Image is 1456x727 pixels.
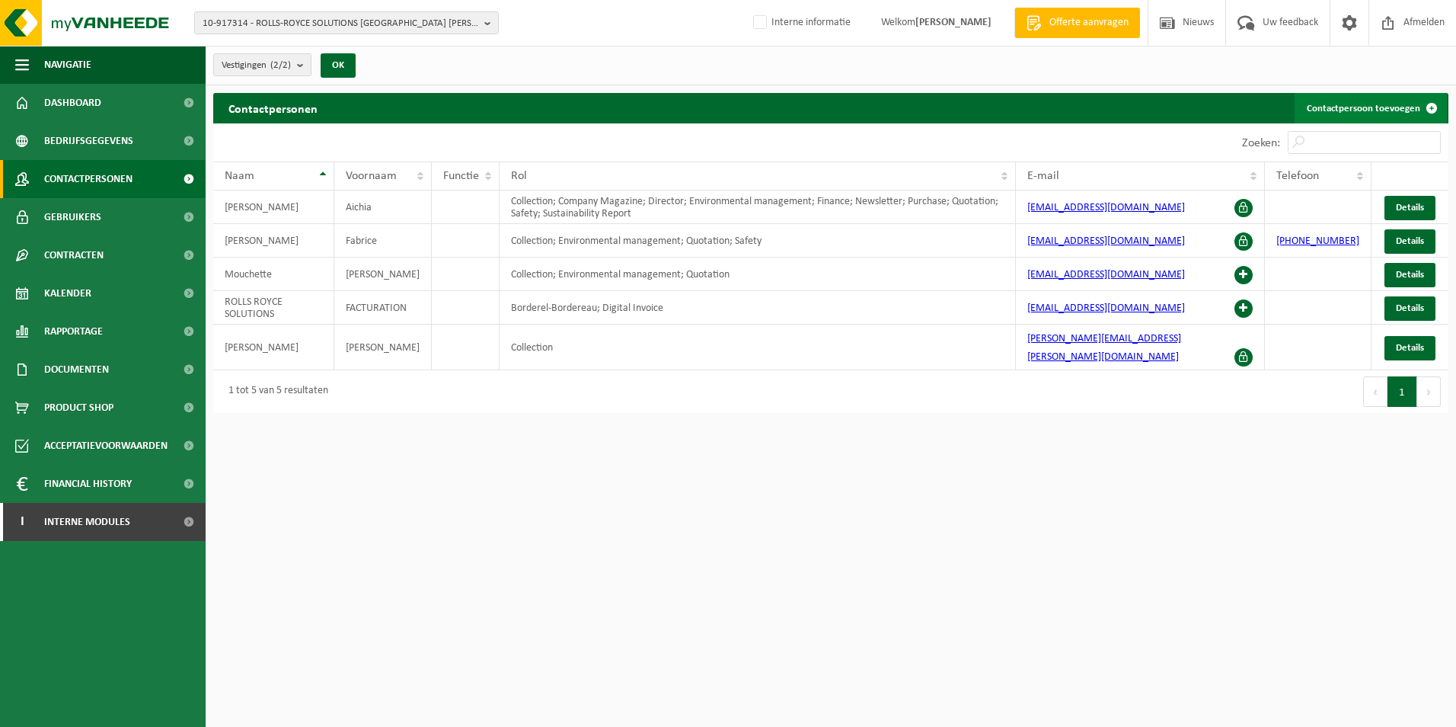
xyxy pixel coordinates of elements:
span: Details [1396,303,1424,313]
td: Collection; Environmental management; Quotation; Safety [500,224,1016,258]
td: Borderel-Bordereau; Digital Invoice [500,291,1016,325]
span: Contracten [44,236,104,274]
span: Dashboard [44,84,101,122]
td: [PERSON_NAME] [213,191,334,224]
span: Bedrijfsgegevens [44,122,133,160]
span: Functie [443,170,479,182]
a: Offerte aanvragen [1014,8,1140,38]
td: ROLLS ROYCE SOLUTIONS [213,291,334,325]
a: Details [1384,296,1435,321]
label: Interne informatie [750,11,851,34]
button: Vestigingen(2/2) [213,53,311,76]
td: Collection; Company Magazine; Director; Environmental management; Finance; Newsletter; Purchase; ... [500,191,1016,224]
span: Details [1396,236,1424,246]
span: Naam [225,170,254,182]
span: Product Shop [44,389,113,427]
td: [PERSON_NAME] [334,325,432,370]
a: Details [1384,263,1435,287]
span: Gebruikers [44,198,101,236]
a: Details [1384,229,1435,254]
span: Details [1396,203,1424,213]
td: Aichia [334,191,432,224]
span: Details [1396,270,1424,280]
span: 10-917314 - ROLLS-ROYCE SOLUTIONS [GEOGRAPHIC_DATA] [PERSON_NAME]-HOLLOGNE [203,12,478,35]
div: 1 tot 5 van 5 resultaten [221,378,328,405]
span: Rol [511,170,527,182]
button: Previous [1363,376,1387,407]
h2: Contactpersonen [213,93,333,123]
a: [EMAIL_ADDRESS][DOMAIN_NAME] [1027,202,1185,213]
a: Contactpersoon toevoegen [1295,93,1447,123]
span: Acceptatievoorwaarden [44,427,168,465]
span: Offerte aanvragen [1046,15,1132,30]
span: Financial History [44,465,132,503]
span: Contactpersonen [44,160,133,198]
span: I [15,503,29,541]
td: Fabrice [334,224,432,258]
a: [PHONE_NUMBER] [1276,235,1359,247]
a: Details [1384,196,1435,220]
td: [PERSON_NAME] [213,224,334,258]
button: 10-917314 - ROLLS-ROYCE SOLUTIONS [GEOGRAPHIC_DATA] [PERSON_NAME]-HOLLOGNE [194,11,499,34]
td: FACTURATION [334,291,432,325]
span: Navigatie [44,46,91,84]
span: Interne modules [44,503,130,541]
span: Telefoon [1276,170,1319,182]
count: (2/2) [270,60,291,70]
a: [PERSON_NAME][EMAIL_ADDRESS][PERSON_NAME][DOMAIN_NAME] [1027,333,1181,363]
a: Details [1384,336,1435,360]
span: Voornaam [346,170,397,182]
button: Next [1417,376,1441,407]
a: [EMAIL_ADDRESS][DOMAIN_NAME] [1027,269,1185,280]
td: [PERSON_NAME] [334,258,432,291]
td: [PERSON_NAME] [213,325,334,370]
span: Vestigingen [222,54,291,77]
button: OK [321,53,356,78]
td: Mouchette [213,258,334,291]
a: [EMAIL_ADDRESS][DOMAIN_NAME] [1027,235,1185,247]
td: Collection [500,325,1016,370]
span: Details [1396,343,1424,353]
strong: [PERSON_NAME] [915,17,991,28]
button: 1 [1387,376,1417,407]
span: Documenten [44,351,109,389]
span: E-mail [1027,170,1059,182]
span: Rapportage [44,312,103,351]
label: Zoeken: [1242,137,1280,149]
a: [EMAIL_ADDRESS][DOMAIN_NAME] [1027,303,1185,314]
td: Collection; Environmental management; Quotation [500,258,1016,291]
span: Kalender [44,274,91,312]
